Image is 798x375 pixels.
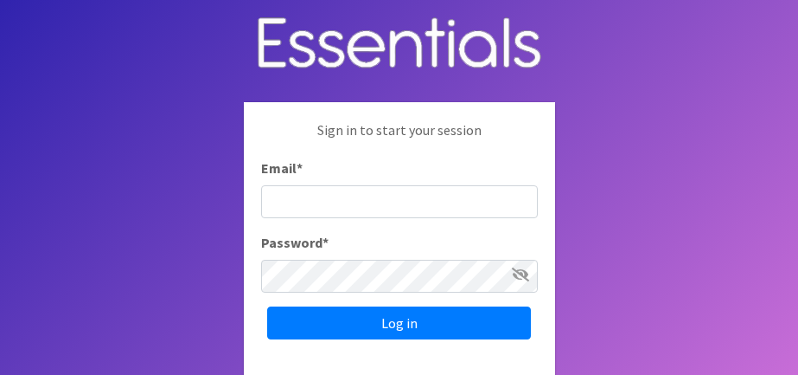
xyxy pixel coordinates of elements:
[261,232,329,253] label: Password
[267,307,531,339] input: Log in
[261,120,538,158] p: Sign in to start your session
[297,159,303,177] abbr: required
[261,158,303,178] label: Email
[322,234,329,251] abbr: required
